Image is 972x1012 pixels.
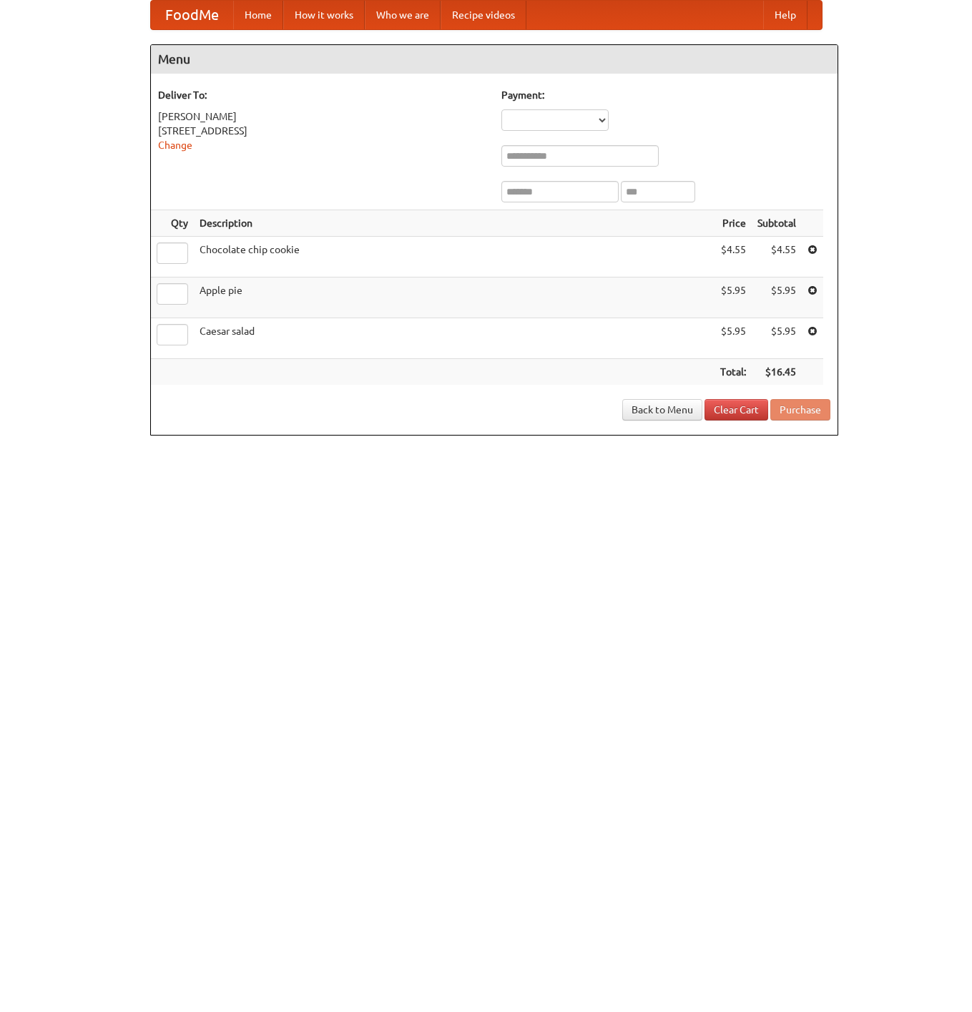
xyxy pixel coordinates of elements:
[752,359,802,385] th: $16.45
[715,237,752,277] td: $4.55
[158,88,487,102] h5: Deliver To:
[233,1,283,29] a: Home
[194,237,715,277] td: Chocolate chip cookie
[752,237,802,277] td: $4.55
[194,318,715,359] td: Caesar salad
[752,277,802,318] td: $5.95
[194,210,715,237] th: Description
[705,399,768,421] a: Clear Cart
[501,88,830,102] h5: Payment:
[365,1,441,29] a: Who we are
[194,277,715,318] td: Apple pie
[715,359,752,385] th: Total:
[158,124,487,138] div: [STREET_ADDRESS]
[151,210,194,237] th: Qty
[151,45,838,74] h4: Menu
[151,1,233,29] a: FoodMe
[752,210,802,237] th: Subtotal
[770,399,830,421] button: Purchase
[622,399,702,421] a: Back to Menu
[441,1,526,29] a: Recipe videos
[715,318,752,359] td: $5.95
[283,1,365,29] a: How it works
[158,109,487,124] div: [PERSON_NAME]
[752,318,802,359] td: $5.95
[715,277,752,318] td: $5.95
[158,139,192,151] a: Change
[715,210,752,237] th: Price
[763,1,807,29] a: Help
